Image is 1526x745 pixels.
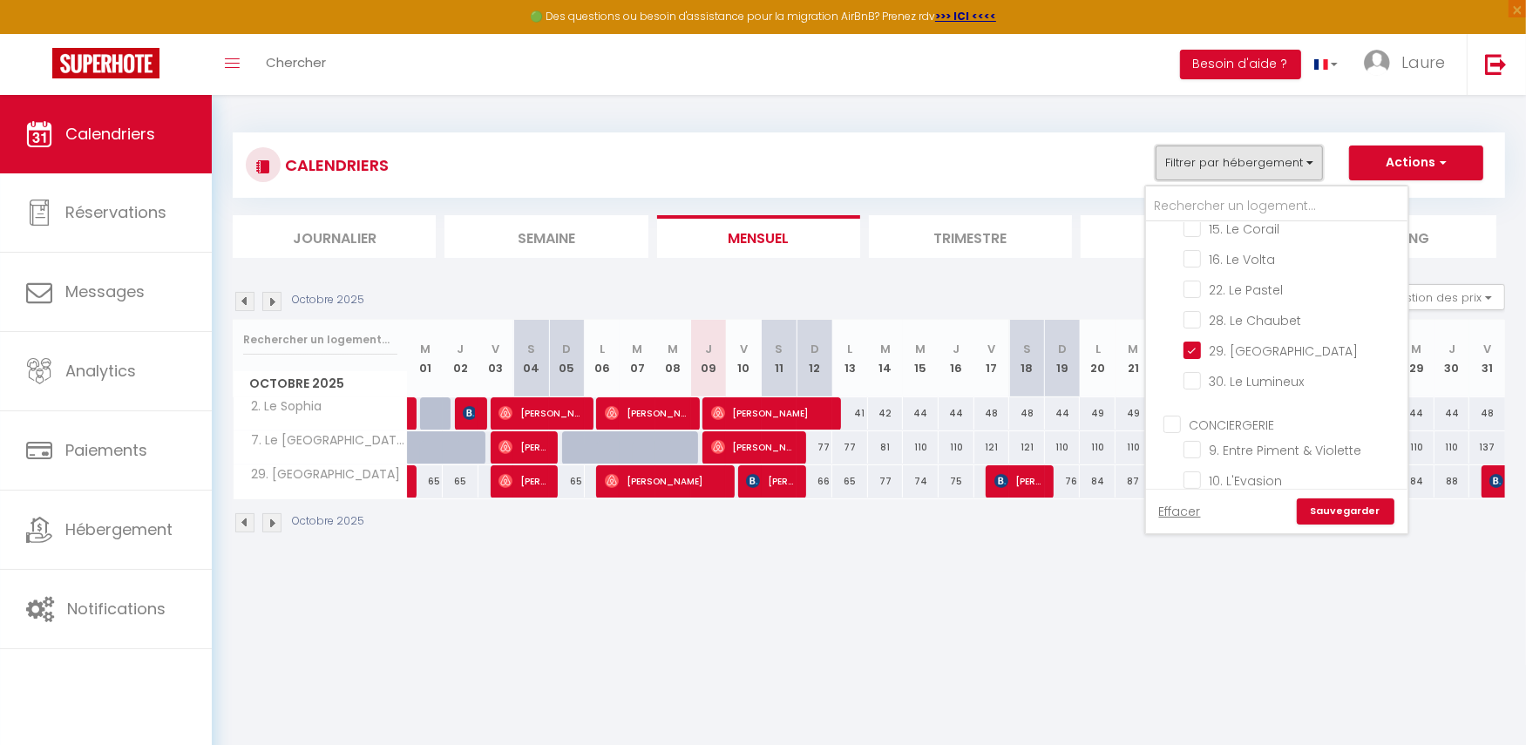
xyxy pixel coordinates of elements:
th: 11 [762,320,797,397]
th: 10 [726,320,762,397]
button: Gestion des prix [1375,284,1505,310]
span: Analytics [65,360,136,382]
abbr: S [1023,341,1031,357]
span: 9. Entre Piment & Violette [1210,442,1362,459]
div: 110 [1045,431,1081,464]
abbr: M [668,341,678,357]
input: Rechercher un logement... [1146,191,1407,222]
abbr: V [492,341,500,357]
span: Laure [1401,51,1445,73]
abbr: L [600,341,605,357]
a: ... Laure [1351,34,1467,95]
h3: CALENDRIERS [281,146,389,185]
div: Filtrer par hébergement [1144,185,1409,535]
button: Filtrer par hébergement [1156,146,1323,180]
div: 65 [832,465,868,498]
span: Chercher [266,53,326,71]
li: Semaine [444,215,648,258]
th: 18 [1009,320,1045,397]
div: 77 [868,465,904,498]
div: 110 [1434,431,1470,464]
abbr: J [457,341,464,357]
th: 08 [655,320,691,397]
abbr: M [1128,341,1138,357]
div: 65 [408,465,444,498]
a: Effacer [1159,502,1201,521]
div: 49 [1116,397,1151,430]
div: 44 [903,397,939,430]
button: Besoin d'aide ? [1180,50,1301,79]
a: >>> ICI <<<< [935,9,996,24]
span: Réservations [65,201,166,223]
abbr: S [776,341,783,357]
abbr: S [527,341,535,357]
div: 77 [797,431,832,464]
abbr: M [420,341,431,357]
th: 13 [832,320,868,397]
span: Notifications [67,598,166,620]
div: 76 [1045,465,1081,498]
span: [PERSON_NAME] [711,430,795,464]
div: 41 [832,397,868,430]
th: 29 [1399,320,1434,397]
abbr: D [810,341,819,357]
abbr: J [953,341,960,357]
th: 15 [903,320,939,397]
span: 2. Le Sophia [236,397,327,417]
img: ... [1364,50,1390,76]
span: [PERSON_NAME] [463,396,475,430]
div: 87 [1116,465,1151,498]
span: [PERSON_NAME] [746,464,794,498]
abbr: M [880,341,891,357]
th: 04 [513,320,549,397]
li: Tâches [1081,215,1284,258]
span: Octobre 2025 [234,371,407,396]
abbr: V [1483,341,1491,357]
div: 110 [903,431,939,464]
div: 44 [939,397,974,430]
span: [PERSON_NAME] [605,396,688,430]
th: 12 [797,320,832,397]
th: 20 [1080,320,1116,397]
div: 48 [1009,397,1045,430]
div: 84 [1080,465,1116,498]
img: Super Booking [52,48,159,78]
span: Calendriers [65,123,155,145]
input: Rechercher un logement... [243,324,397,356]
th: 16 [939,320,974,397]
th: 06 [585,320,621,397]
a: Chercher [253,34,339,95]
a: Sauvegarder [1297,498,1394,525]
div: 121 [1009,431,1045,464]
div: 84 [1399,465,1434,498]
div: 77 [832,431,868,464]
span: CONCIERGERIE [1190,417,1275,434]
th: 05 [549,320,585,397]
span: Hébergement [65,518,173,540]
div: 48 [1469,397,1505,430]
div: 121 [974,431,1010,464]
div: 44 [1399,397,1434,430]
th: 19 [1045,320,1081,397]
div: 75 [939,465,974,498]
abbr: D [562,341,571,357]
div: 137 [1469,431,1505,464]
p: Octobre 2025 [292,513,364,530]
li: Journalier [233,215,436,258]
abbr: J [1448,341,1455,357]
span: [PERSON_NAME] [994,464,1042,498]
abbr: M [1411,341,1421,357]
abbr: L [1095,341,1101,357]
span: [PERSON_NAME] [498,396,582,430]
div: 74 [903,465,939,498]
abbr: J [705,341,712,357]
span: Messages [65,281,145,302]
div: 49 [1080,397,1116,430]
th: 14 [868,320,904,397]
div: 44 [1434,397,1470,430]
abbr: D [1058,341,1067,357]
span: 7. Le [GEOGRAPHIC_DATA] [236,431,410,450]
span: [PERSON_NAME] [498,464,546,498]
span: 16. Le Volta [1210,251,1276,268]
span: 22. Le Pastel [1210,281,1284,299]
